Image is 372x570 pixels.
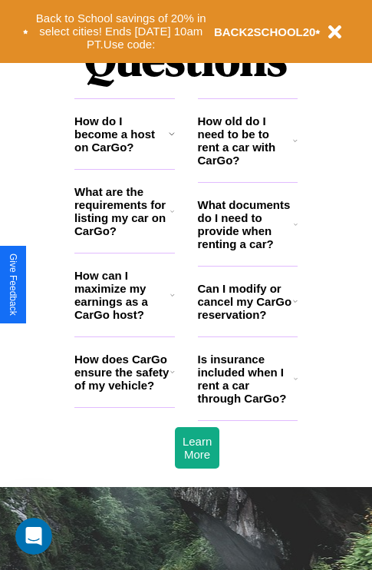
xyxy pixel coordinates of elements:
h3: Can I modify or cancel my CarGo reservation? [198,282,293,321]
button: Learn More [175,427,219,469]
h3: How do I become a host on CarGo? [74,114,169,154]
h3: What documents do I need to provide when renting a car? [198,198,295,250]
b: BACK2SCHOOL20 [214,25,316,38]
button: Back to School savings of 20% in select cities! Ends [DATE] 10am PT.Use code: [28,8,214,55]
h3: What are the requirements for listing my car on CarGo? [74,185,170,237]
h3: Is insurance included when I rent a car through CarGo? [198,353,294,405]
h3: How can I maximize my earnings as a CarGo host? [74,269,170,321]
h3: How old do I need to be to rent a car with CarGo? [198,114,294,167]
div: Give Feedback [8,254,18,316]
iframe: Intercom live chat [15,518,52,555]
h3: How does CarGo ensure the safety of my vehicle? [74,353,170,392]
